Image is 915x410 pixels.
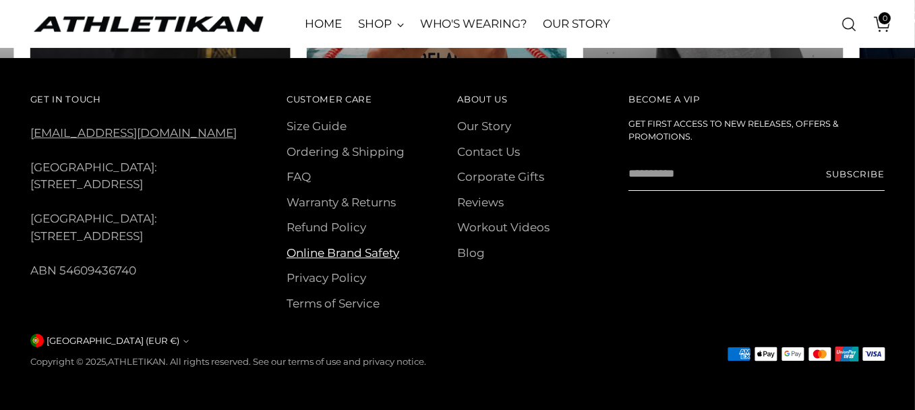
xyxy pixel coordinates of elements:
a: Corporate Gifts [457,170,544,183]
a: Warranty & Returns [287,196,396,209]
a: ATHLETIKAN [30,13,266,34]
h6: Get first access to new releases, offers & promotions. [628,118,885,144]
a: Open search modal [835,11,862,38]
a: Privacy Policy [287,271,366,285]
a: FAQ [287,170,311,183]
a: Online Brand Safety [287,246,399,260]
a: [EMAIL_ADDRESS][DOMAIN_NAME] [30,126,237,140]
a: Terms of Service [287,297,380,310]
a: OUR STORY [543,9,610,39]
span: About Us [457,94,507,105]
span: 0 [879,12,891,24]
div: [GEOGRAPHIC_DATA]: [STREET_ADDRESS] [GEOGRAPHIC_DATA]: [STREET_ADDRESS] ABN 54609436740 [30,90,253,280]
a: Refund Policy [287,221,366,234]
a: Ordering & Shipping [287,145,405,158]
a: Size Guide [287,119,347,133]
a: Contact Us [457,145,520,158]
a: SHOP [358,9,404,39]
a: Open cart modal [864,11,891,38]
p: Copyright © 2025, . All rights reserved. See our terms of use and privacy notice. [30,355,426,369]
button: Subscribe [826,157,885,191]
span: Become a VIP [628,94,700,105]
span: Get In Touch [30,94,101,105]
a: Our Story [457,119,511,133]
a: ATHLETIKAN [108,356,166,367]
span: Customer Care [287,94,372,105]
a: Reviews [457,196,504,209]
a: Workout Videos [457,221,550,234]
a: WHO'S WEARING? [420,9,527,39]
a: HOME [305,9,342,39]
a: Blog [457,246,485,260]
button: [GEOGRAPHIC_DATA] (EUR €) [30,334,189,347]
